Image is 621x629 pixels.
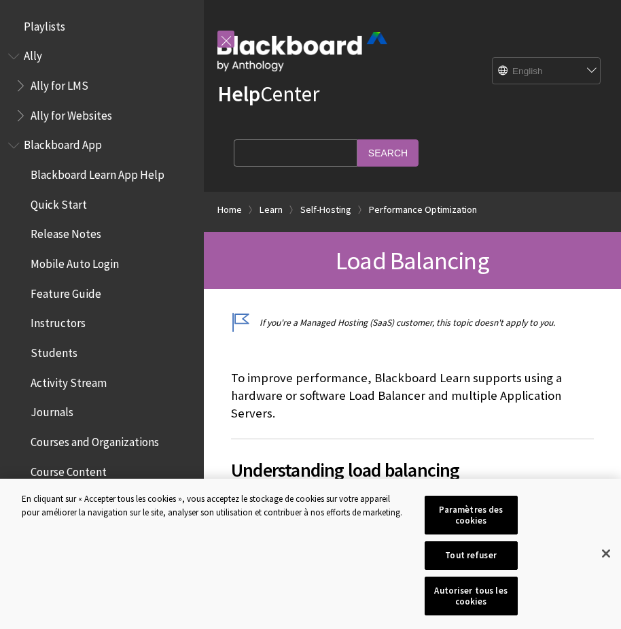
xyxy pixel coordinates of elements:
[260,201,283,218] a: Learn
[425,496,518,534] button: Paramètres des cookies
[31,252,119,271] span: Mobile Auto Login
[231,316,594,329] p: If you're a Managed Hosting (SaaS) customer, this topic doesn't apply to you.
[31,104,112,122] span: Ally for Websites
[425,577,518,615] button: Autoriser tous les cookies
[24,45,42,63] span: Ally
[217,80,260,107] strong: Help
[8,45,196,127] nav: Book outline for Anthology Ally Help
[31,341,77,360] span: Students
[31,401,73,420] span: Journals
[231,456,594,484] span: Understanding load balancing
[31,282,101,301] span: Feature Guide
[369,201,477,218] a: Performance Optimization
[591,539,621,568] button: Fermer
[336,245,489,276] span: Load Balancing
[31,74,88,92] span: Ally for LMS
[31,223,101,241] span: Release Notes
[31,312,86,330] span: Instructors
[24,134,102,152] span: Blackboard App
[8,15,196,38] nav: Book outline for Playlists
[217,32,387,71] img: Blackboard by Anthology
[493,58,601,85] select: Site Language Selector
[31,371,107,390] span: Activity Stream
[22,492,406,519] div: En cliquant sur « Accepter tous les cookies », vous acceptez le stockage de cookies sur votre app...
[24,15,65,33] span: Playlists
[231,369,594,423] p: To improve performance, Blackboard Learn supports using a hardware or software Load Balancer and ...
[31,430,159,449] span: Courses and Organizations
[31,193,87,211] span: Quick Start
[357,139,419,166] input: Search
[217,80,319,107] a: HelpCenter
[425,541,518,570] button: Tout refuser
[31,163,164,182] span: Blackboard Learn App Help
[300,201,351,218] a: Self-Hosting
[31,460,107,479] span: Course Content
[217,201,242,218] a: Home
